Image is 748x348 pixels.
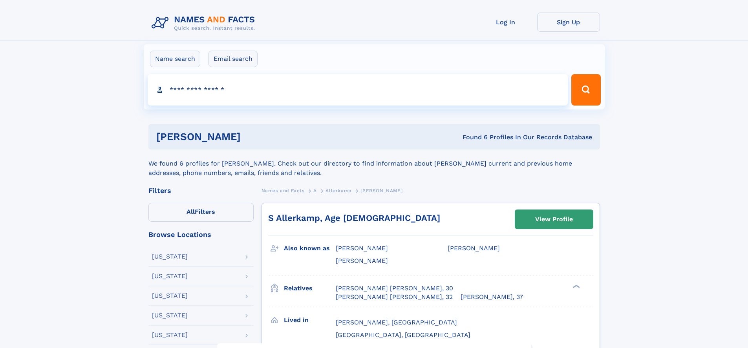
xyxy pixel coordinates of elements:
[571,74,600,106] button: Search Button
[360,188,402,193] span: [PERSON_NAME]
[152,293,188,299] div: [US_STATE]
[351,133,592,142] div: Found 6 Profiles In Our Records Database
[474,13,537,32] a: Log In
[208,51,258,67] label: Email search
[148,203,254,222] label: Filters
[336,257,388,264] span: [PERSON_NAME]
[336,284,453,293] a: [PERSON_NAME] [PERSON_NAME], 30
[152,253,188,260] div: [US_STATE]
[148,74,568,106] input: search input
[284,242,336,255] h3: Also known as
[156,132,352,142] h1: [PERSON_NAME]
[515,210,593,229] a: View Profile
[284,313,336,327] h3: Lived in
[148,149,600,178] div: We found 6 profiles for [PERSON_NAME]. Check out our directory to find information about [PERSON_...
[537,13,600,32] a: Sign Up
[326,186,351,195] a: Allerkamp
[336,293,453,301] a: [PERSON_NAME] [PERSON_NAME], 32
[336,244,388,252] span: [PERSON_NAME]
[150,51,200,67] label: Name search
[571,284,580,289] div: ❯
[313,186,317,195] a: A
[268,213,440,223] a: S Allerkamp, Age [DEMOGRAPHIC_DATA]
[148,13,262,34] img: Logo Names and Facts
[326,188,351,193] span: Allerkamp
[262,186,305,195] a: Names and Facts
[535,210,573,228] div: View Profile
[284,282,336,295] h3: Relatives
[148,231,254,238] div: Browse Locations
[187,208,195,215] span: All
[448,244,500,252] span: [PERSON_NAME]
[148,187,254,194] div: Filters
[152,312,188,319] div: [US_STATE]
[336,331,470,339] span: [GEOGRAPHIC_DATA], [GEOGRAPHIC_DATA]
[152,273,188,279] div: [US_STATE]
[152,332,188,338] div: [US_STATE]
[313,188,317,193] span: A
[461,293,523,301] a: [PERSON_NAME], 37
[336,319,457,326] span: [PERSON_NAME], [GEOGRAPHIC_DATA]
